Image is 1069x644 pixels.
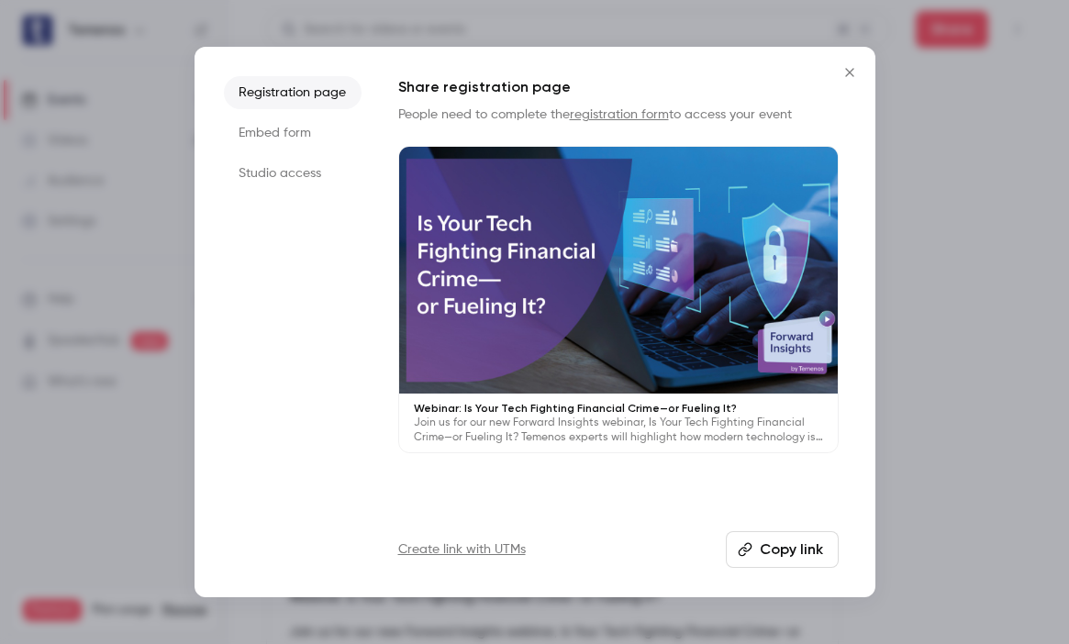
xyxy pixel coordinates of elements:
p: Webinar: Is Your Tech Fighting Financial Crime—or Fueling It? [414,401,823,416]
li: Registration page [224,76,362,109]
p: People need to complete the to access your event [398,105,839,124]
a: registration form [570,108,669,121]
p: Join us for our new Forward Insights webinar, Is Your Tech Fighting Financial Crime—or Fueling It... [414,416,823,445]
h1: Share registration page [398,76,839,98]
button: Close [831,54,868,91]
a: Create link with UTMs [398,540,526,559]
button: Copy link [726,531,839,568]
li: Embed form [224,117,362,150]
a: Webinar: Is Your Tech Fighting Financial Crime—or Fueling It?Join us for our new Forward Insights... [398,146,839,453]
li: Studio access [224,157,362,190]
